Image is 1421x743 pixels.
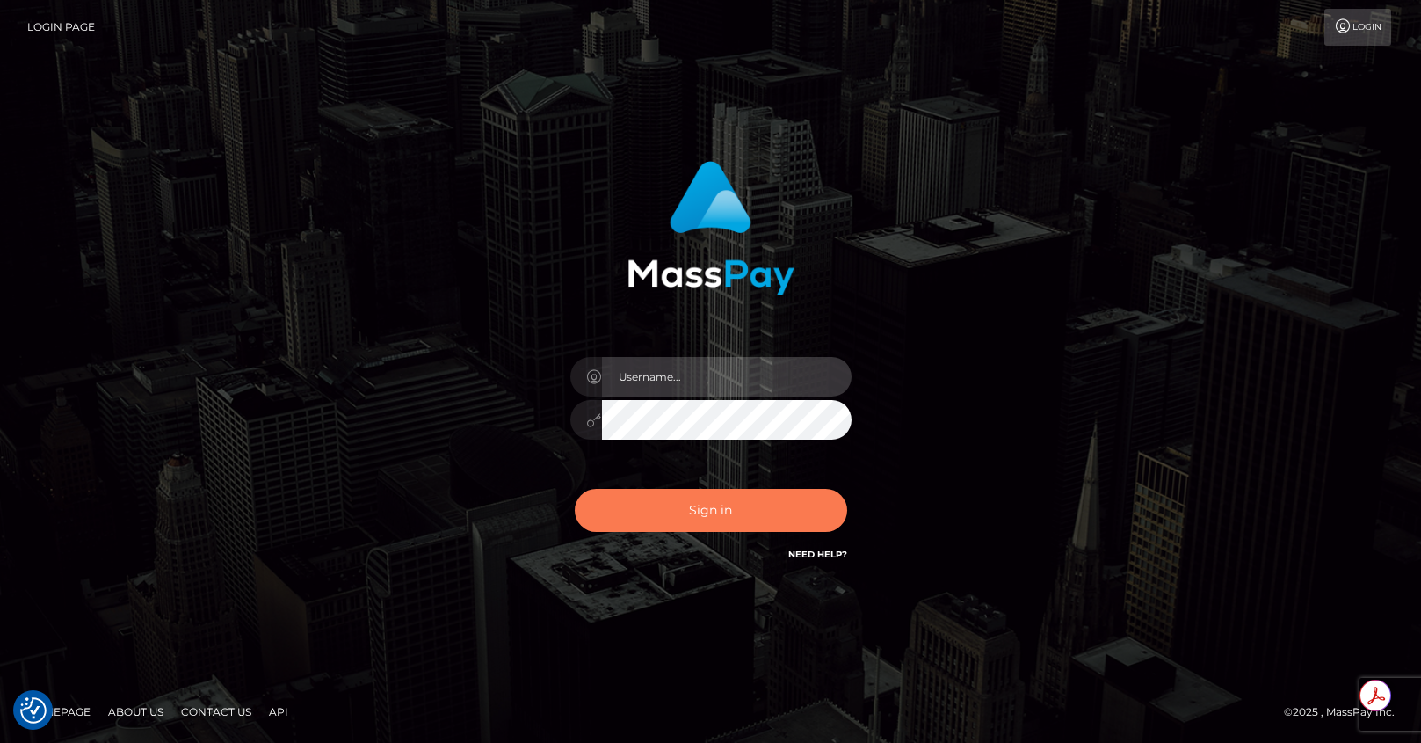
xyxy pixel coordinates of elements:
a: Contact Us [174,698,258,725]
img: Revisit consent button [20,697,47,724]
a: About Us [101,698,170,725]
a: Need Help? [788,549,847,560]
a: API [262,698,295,725]
a: Login Page [27,9,95,46]
input: Username... [602,357,852,397]
button: Consent Preferences [20,697,47,724]
div: © 2025 , MassPay Inc. [1284,703,1408,722]
a: Homepage [19,698,98,725]
a: Login [1324,9,1391,46]
img: MassPay Login [627,161,794,295]
button: Sign in [575,489,847,532]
